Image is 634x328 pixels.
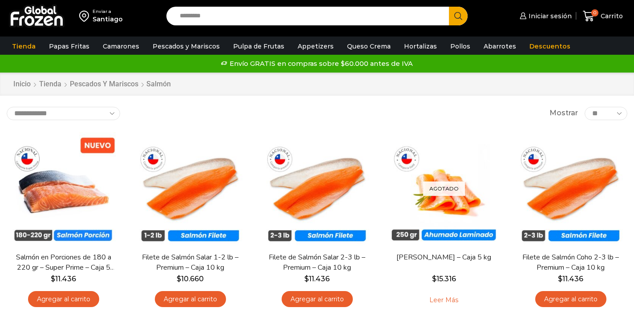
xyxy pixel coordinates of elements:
a: Agregar al carrito: “Filete de Salmón Salar 1-2 lb – Premium - Caja 10 kg” [155,291,226,308]
a: Pollos [446,38,475,55]
bdi: 10.660 [177,275,204,283]
span: $ [432,275,436,283]
a: Hortalizas [400,38,441,55]
a: Pescados y Mariscos [69,79,139,89]
span: $ [177,275,181,283]
a: Filete de Salmón Salar 1-2 lb – Premium – Caja 10 kg [139,252,242,273]
a: Iniciar sesión [517,7,572,25]
bdi: 11.436 [304,275,330,283]
span: 0 [591,9,598,16]
span: $ [51,275,55,283]
div: Santiago [93,15,123,24]
a: Appetizers [293,38,338,55]
bdi: 11.436 [51,275,76,283]
a: Tienda [39,79,62,89]
bdi: 15.316 [432,275,456,283]
img: address-field-icon.svg [79,8,93,24]
a: Agregar al carrito: “Filete de Salmón Salar 2-3 lb - Premium - Caja 10 kg” [282,291,353,308]
a: Agregar al carrito: “Filete de Salmón Coho 2-3 lb - Premium - Caja 10 kg” [535,291,606,308]
span: Carrito [598,12,623,20]
span: Iniciar sesión [526,12,572,20]
span: Mostrar [549,108,578,118]
a: Pulpa de Frutas [229,38,289,55]
span: $ [558,275,562,283]
a: Leé más sobre “Salmón Ahumado Laminado - Caja 5 kg” [416,291,472,310]
a: Salmón en Porciones de 180 a 220 gr – Super Prime – Caja 5 kg [12,252,115,273]
a: Filete de Salmón Salar 2-3 lb – Premium – Caja 10 kg [266,252,368,273]
a: [PERSON_NAME] – Caja 5 kg [393,252,495,263]
div: Enviar a [93,8,123,15]
p: Agotado [423,182,465,196]
a: Queso Crema [343,38,395,55]
bdi: 11.436 [558,275,583,283]
span: $ [304,275,309,283]
a: Agregar al carrito: “Salmón en Porciones de 180 a 220 gr - Super Prime - Caja 5 kg” [28,291,99,308]
h1: Salmón [146,80,171,88]
a: Pescados y Mariscos [148,38,224,55]
a: Papas Fritas [44,38,94,55]
select: Pedido de la tienda [7,107,120,120]
a: 0 Carrito [581,6,625,27]
button: Search button [449,7,468,25]
a: Descuentos [525,38,575,55]
a: Inicio [13,79,31,89]
a: Camarones [98,38,144,55]
a: Abarrotes [479,38,521,55]
a: Filete de Salmón Coho 2-3 lb – Premium – Caja 10 kg [520,252,622,273]
a: Tienda [8,38,40,55]
nav: Breadcrumb [13,79,171,89]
